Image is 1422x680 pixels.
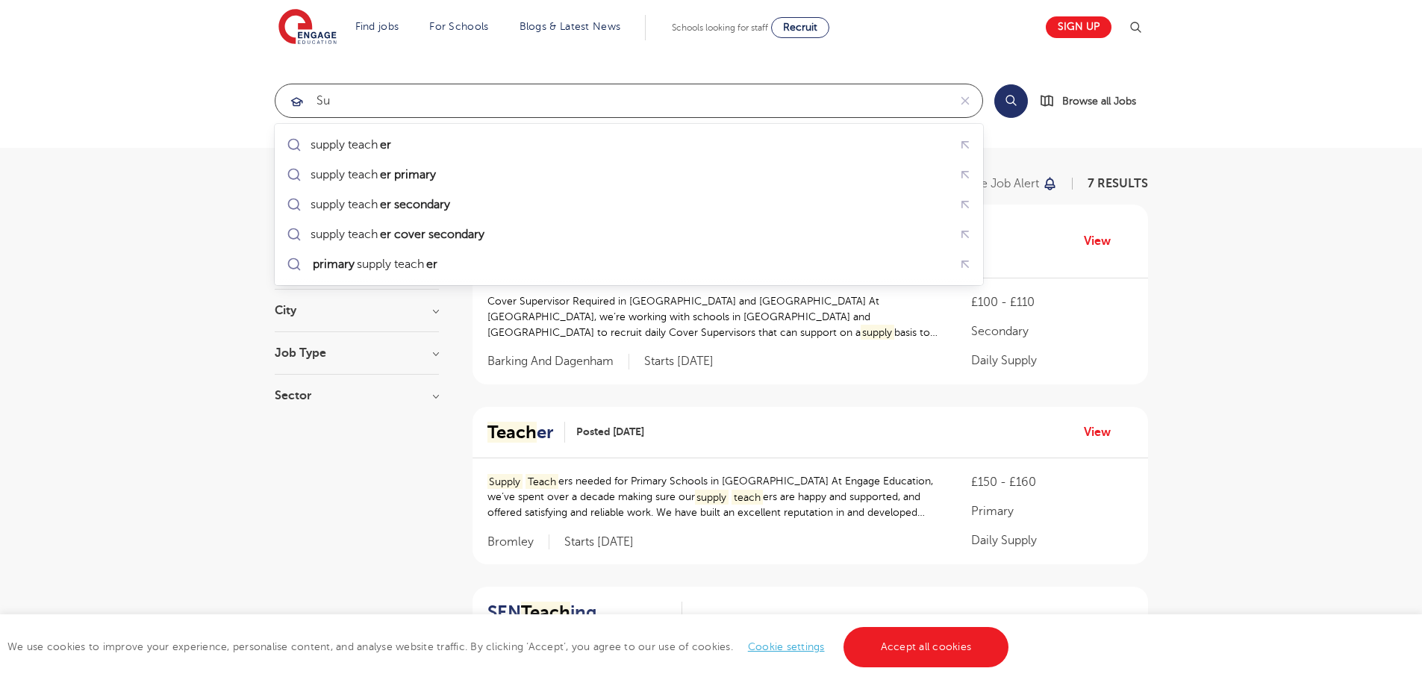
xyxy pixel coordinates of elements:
[971,293,1132,311] p: £100 - £110
[948,84,982,117] button: Clear
[953,253,976,276] button: Fill query with "primary supply teacher"
[424,255,440,273] mark: er
[695,490,729,505] mark: supply
[275,84,948,117] input: Submit
[378,196,452,213] mark: er secondary
[487,534,549,550] span: Bromley
[7,641,1012,652] span: We use cookies to improve your experience, personalise content, and analyse website traffic. By c...
[278,9,337,46] img: Engage Education
[994,84,1028,118] button: Search
[275,390,439,402] h3: Sector
[311,197,452,212] div: supply teach
[971,531,1132,549] p: Daily Supply
[487,474,523,490] mark: Supply
[771,17,829,38] a: Recruit
[487,293,942,340] p: Cover Supervisor Required in [GEOGRAPHIC_DATA] and [GEOGRAPHIC_DATA] At [GEOGRAPHIC_DATA], we’re ...
[275,305,439,316] h3: City
[971,322,1132,340] p: Secondary
[487,602,683,645] a: SENTeaching Assistant
[953,193,976,216] button: Fill query with "supply teacher secondary"
[311,257,440,272] div: supply teach
[281,130,977,279] ul: Submit
[487,422,565,443] a: Teacher
[962,178,1039,190] p: Save job alert
[971,352,1132,369] p: Daily Supply
[861,325,895,340] mark: supply
[311,255,357,273] mark: primary
[576,424,644,440] span: Posted [DATE]
[953,163,976,187] button: Fill query with "supply teacher primary"
[732,490,763,505] mark: teach
[275,84,983,118] div: Submit
[378,225,487,243] mark: er cover secondary
[378,136,393,154] mark: er
[644,354,714,369] p: Starts [DATE]
[672,22,768,33] span: Schools looking for staff
[783,22,817,33] span: Recruit
[487,473,942,520] p: ers needed for Primary Schools in [GEOGRAPHIC_DATA] At Engage Education, we’ve spent over a decad...
[487,602,671,645] h2: SEN ing Assistant
[311,167,438,182] div: supply teach
[520,21,621,32] a: Blogs & Latest News
[953,134,976,157] button: Fill query with "supply teacher"
[843,627,1009,667] a: Accept all cookies
[429,21,488,32] a: For Schools
[378,166,438,184] mark: er primary
[487,422,553,443] h2: er
[971,502,1132,520] p: Primary
[311,227,487,242] div: supply teach
[748,641,825,652] a: Cookie settings
[1084,231,1122,251] a: View
[487,422,537,443] mark: Teach
[1062,93,1136,110] span: Browse all Jobs
[1040,93,1148,110] a: Browse all Jobs
[953,223,976,246] button: Fill query with "supply teacher cover secondary"
[1046,16,1111,38] a: Sign up
[521,602,570,623] mark: Teach
[962,178,1058,190] button: Save job alert
[971,473,1132,491] p: £150 - £160
[311,137,393,152] div: supply teach
[526,474,558,490] mark: Teach
[1088,177,1148,190] span: 7 RESULTS
[564,534,634,550] p: Starts [DATE]
[275,347,439,359] h3: Job Type
[1084,422,1122,442] a: View
[487,354,629,369] span: Barking And Dagenham
[355,21,399,32] a: Find jobs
